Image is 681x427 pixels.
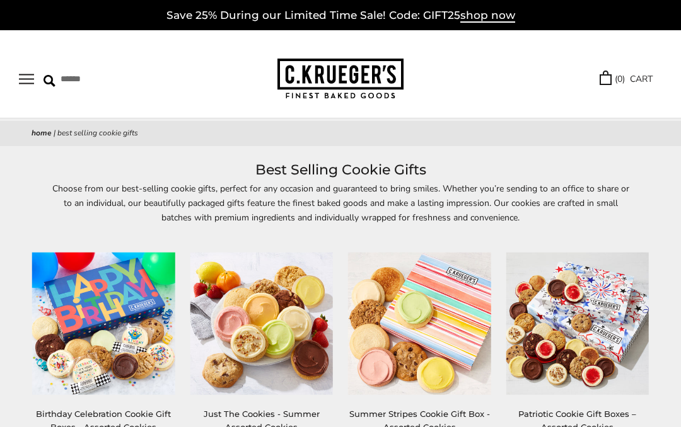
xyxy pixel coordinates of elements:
input: Search [44,69,173,89]
span: Best Selling Cookie Gifts [57,128,138,138]
p: Choose from our best-selling cookie gifts, perfect for any occasion and guaranteed to bring smile... [50,181,631,239]
a: (0) CART [600,72,653,86]
nav: breadcrumbs [32,127,649,140]
img: Patriotic Cookie Gift Boxes – Assorted Cookies [506,253,649,396]
a: Save 25% During our Limited Time Sale! Code: GIFT25shop now [166,9,515,23]
h1: Best Selling Cookie Gifts [32,159,649,181]
img: Just The Cookies - Summer Assorted Cookies [190,253,334,396]
span: shop now [460,9,515,23]
img: Search [44,75,55,87]
span: | [54,128,55,138]
img: Summer Stripes Cookie Gift Box - Assorted Cookies [348,253,491,396]
img: Birthday Celebration Cookie Gift Boxes - Assorted Cookies [32,253,175,396]
a: Home [32,128,52,138]
button: Open navigation [19,74,34,84]
img: C.KRUEGER'S [277,59,404,100]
